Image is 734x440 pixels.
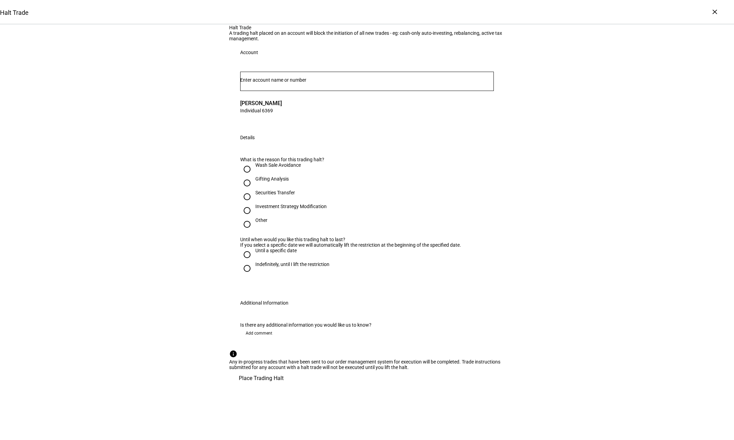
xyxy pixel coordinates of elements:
span: [PERSON_NAME] [240,99,282,107]
div: Until a specific date [255,248,297,253]
span: Add comment [246,328,272,339]
div: Until when would you like this trading halt to last? [240,237,494,242]
div: Halt Trade [229,25,505,30]
span: Place Trading Halt [239,370,284,387]
div: Account [240,50,258,55]
div: Gifting Analysis [255,176,289,182]
div: Wash Sale Avoidance [255,162,301,168]
mat-icon: info [229,350,243,358]
div: Details [240,135,255,140]
div: Other [255,217,267,223]
div: A trading halt placed on an account will block the initiation of all new trades - eg: cash-only a... [229,30,505,41]
div: Is there any additional information you would like us to know? [240,322,494,328]
div: Any in-progress trades that have been sent to our order management system for execution will be c... [229,359,505,370]
span: Individual 6369 [240,107,282,114]
button: Place Trading Halt [229,370,293,387]
div: What is the reason for this trading halt? [240,157,494,162]
div: × [709,6,720,17]
div: Indefinitely, until I lift the restriction [255,262,329,267]
div: Additional Information [240,300,288,306]
div: Investment Strategy Modification [255,204,327,209]
div: If you select a specific date we will automatically lift the restriction at the beginning of the ... [240,242,494,248]
button: Add comment [240,328,278,339]
div: Securities Transfer [255,190,295,195]
input: Number [240,77,494,83]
